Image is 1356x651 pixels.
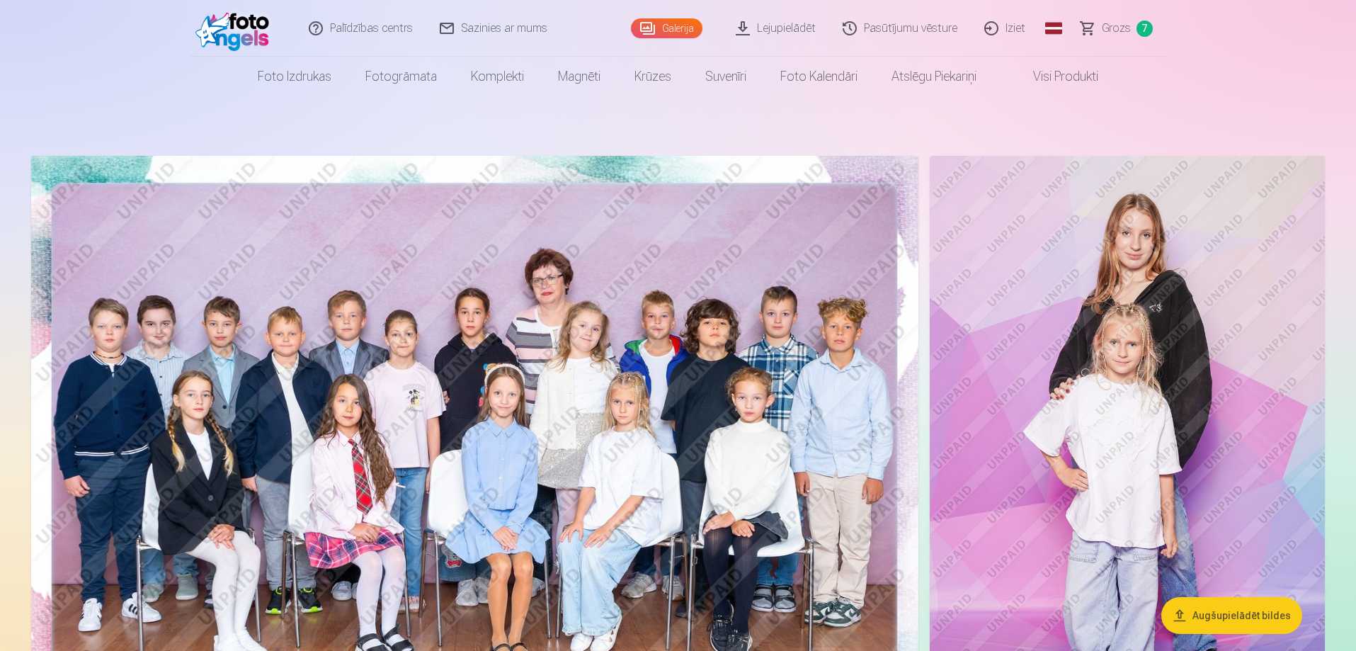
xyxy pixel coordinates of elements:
[1136,21,1153,37] span: 7
[454,57,541,96] a: Komplekti
[241,57,348,96] a: Foto izdrukas
[631,18,702,38] a: Galerija
[874,57,993,96] a: Atslēgu piekariņi
[1161,597,1302,634] button: Augšupielādēt bildes
[348,57,454,96] a: Fotogrāmata
[195,6,277,51] img: /fa1
[541,57,617,96] a: Magnēti
[688,57,763,96] a: Suvenīri
[763,57,874,96] a: Foto kalendāri
[1102,20,1131,37] span: Grozs
[617,57,688,96] a: Krūzes
[993,57,1115,96] a: Visi produkti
